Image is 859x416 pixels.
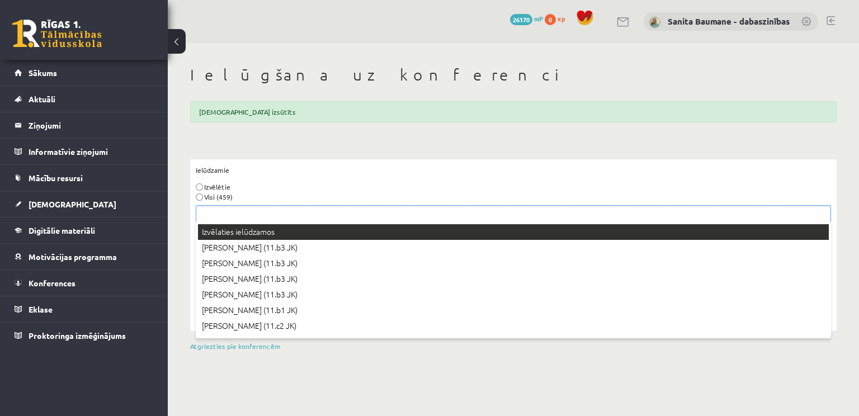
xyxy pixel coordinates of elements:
div: [PERSON_NAME] (11.c2 JK) [198,318,829,334]
div: [PERSON_NAME] (11.b3 JK) [198,287,829,302]
div: [PERSON_NAME] (11.b3 JK) [198,334,829,349]
div: Izvēlaties ielūdzamos [198,224,829,240]
div: [PERSON_NAME] (11.b3 JK) [198,271,829,287]
div: [PERSON_NAME] (11.b3 JK) [198,256,829,271]
div: [PERSON_NAME] (11.b3 JK) [198,240,829,256]
div: [PERSON_NAME] (11.b1 JK) [198,302,829,318]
